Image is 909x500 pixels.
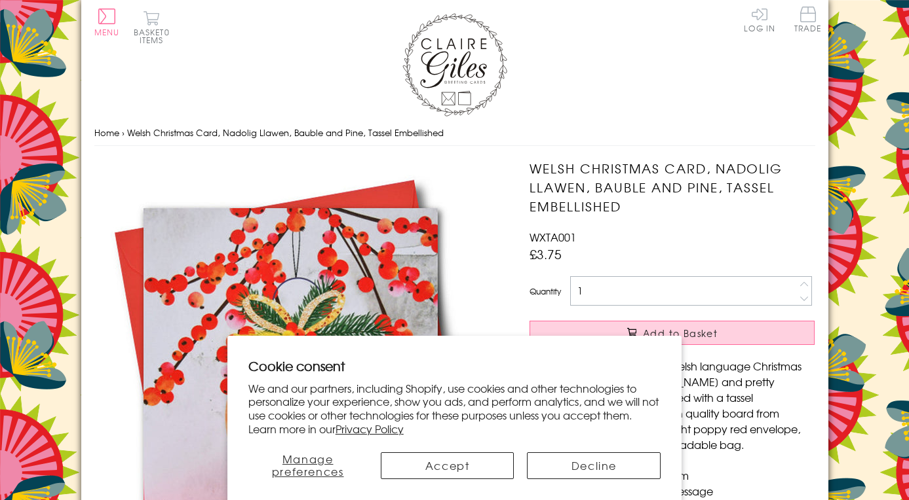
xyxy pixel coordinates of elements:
span: Menu [94,26,120,38]
span: › [122,126,125,139]
button: Accept [381,452,514,479]
button: Menu [94,9,120,36]
button: Manage preferences [248,452,368,479]
span: 0 items [140,26,170,46]
button: Decline [527,452,661,479]
h1: Welsh Christmas Card, Nadolig Llawen, Bauble and Pine, Tassel Embellished [530,159,815,215]
span: Trade [794,7,822,32]
a: Privacy Policy [336,421,404,437]
img: Claire Giles Greetings Cards [402,13,507,116]
a: Log In [744,7,775,32]
a: Trade [794,7,822,35]
button: Add to Basket [530,321,815,345]
span: Manage preferences [272,451,344,479]
label: Quantity [530,285,561,297]
a: Home [94,126,119,139]
span: Add to Basket [643,327,718,340]
nav: breadcrumbs [94,120,815,147]
h2: Cookie consent [248,357,661,375]
span: WXTA001 [530,229,576,245]
p: We and our partners, including Shopify, use cookies and other technologies to personalize your ex... [248,382,661,436]
span: £3.75 [530,245,562,263]
button: Basket0 items [134,10,170,44]
span: Welsh Christmas Card, Nadolig Llawen, Bauble and Pine, Tassel Embellished [127,126,444,139]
